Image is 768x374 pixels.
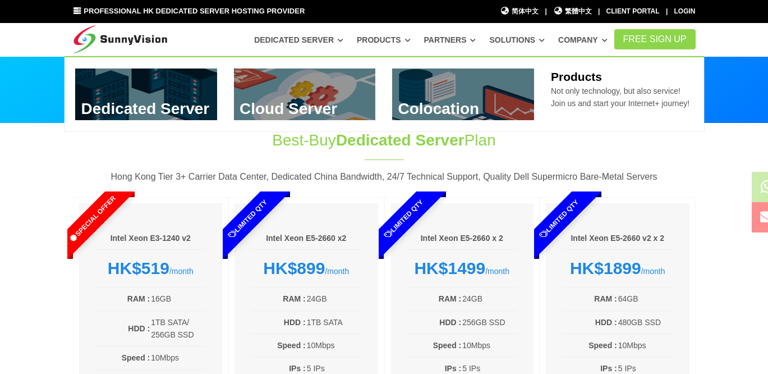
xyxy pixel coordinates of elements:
[598,6,600,17] li: |
[462,316,517,329] td: 256GB SSD
[618,316,673,329] td: 480GB SSD
[150,292,205,305] td: 16GB
[595,318,617,327] b: HDD :
[284,318,306,327] b: HDD :
[614,29,696,49] a: FREE Sign Up
[570,259,641,277] strong: HK$1899
[600,364,617,373] b: IPs :
[489,30,545,50] a: Solutions
[439,294,461,303] b: RAM :
[197,129,571,151] h1: Best-Buy Plan
[674,7,696,15] a: Login
[414,259,485,277] strong: HK$1499
[251,233,361,244] h6: Intel Xeon E5-2660 x2
[96,233,206,244] h6: Intel Xeon E3-1240 v2
[150,316,205,342] td: 1TB SATA/ 256GB SSD
[122,353,150,362] b: Speed :
[128,324,150,333] b: HDD :
[283,294,305,303] b: RAM :
[558,30,608,50] a: Company
[606,7,660,15] a: Client Portal
[500,6,539,17] a: 简体中文
[445,364,462,373] b: IPs :
[439,318,461,327] b: HDD :
[545,6,546,17] li: |
[289,364,306,373] b: IPs :
[254,30,343,50] a: Dedicated Server
[551,86,689,108] span: Not only technology, but also service! Join us and start your Internet+ journey!
[306,292,361,305] td: 24GB
[512,172,606,266] span: Limited Qty
[462,339,517,352] td: 10Mbps
[127,294,150,303] b: RAM :
[563,233,673,244] h6: Intel Xeon E5-2660 v2 x 2
[201,172,295,266] span: Limited Qty
[407,233,517,244] h6: Intel Xeon E5-2660 x 2
[666,6,668,17] li: |
[150,351,205,364] td: 10Mbps
[588,341,617,350] b: Speed :
[618,339,673,352] td: 10Mbps
[563,258,673,279] div: /month
[424,30,476,50] a: Partners
[306,339,361,352] td: 10Mbps
[433,341,462,350] b: Speed :
[45,172,139,266] span: Special Offer
[73,170,696,184] p: Hong Kong Tier 3+ Carrier Data Center, Dedicated China Bandwidth, 24/7 Technical Support, Quality...
[462,292,517,305] td: 24GB
[84,7,305,15] span: Professional HK Dedicated Server Hosting Provider
[96,258,206,279] div: /month
[551,70,602,83] b: Products
[306,316,361,329] td: 1TB SATA
[263,259,325,277] strong: HK$899
[553,6,592,17] a: 繁體中文
[618,292,673,305] td: 64GB
[407,258,517,279] div: /month
[357,30,411,50] a: Products
[594,294,617,303] b: RAM :
[277,341,306,350] b: Speed :
[65,56,704,131] div: Dedicated Server
[108,259,169,277] strong: HK$519
[356,172,450,266] span: Limited Qty
[336,131,465,149] span: Dedicated Server
[251,258,361,279] div: /month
